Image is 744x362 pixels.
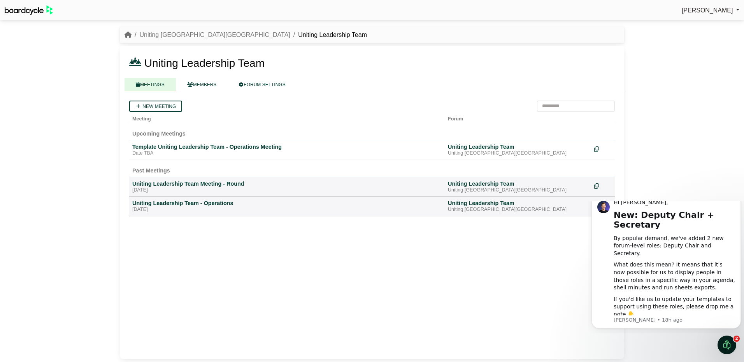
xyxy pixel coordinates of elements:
[718,336,736,354] iframe: Intercom live chat
[132,200,442,213] a: Uniting Leadership Team - Operations [DATE]
[25,94,147,117] div: If you'd like us to update your templates to support using these roles, please drop me a note 👇
[132,180,442,193] a: Uniting Leadership Team Meeting - Round [DATE]
[733,336,740,342] span: 2
[125,30,367,40] nav: breadcrumb
[132,187,442,193] div: [DATE]
[588,201,744,333] iframe: Intercom notifications message
[290,30,367,40] li: Uniting Leadership Team
[448,200,588,207] div: Uniting Leadership Team
[228,78,297,91] a: FORUM SETTINGS
[25,9,126,28] b: New: Deputy Chair + Secretary
[132,131,186,137] span: Upcoming Meetings
[448,187,588,193] div: Uniting [GEOGRAPHIC_DATA][GEOGRAPHIC_DATA]
[129,112,445,123] th: Meeting
[448,200,588,213] a: Uniting Leadership Team Uniting [GEOGRAPHIC_DATA][GEOGRAPHIC_DATA]
[448,180,588,187] div: Uniting Leadership Team
[144,57,265,69] span: Uniting Leadership Team
[5,5,53,15] img: BoardcycleBlackGreen-aaafeed430059cb809a45853b8cf6d952af9d84e6e89e1f1685b34bfd5cb7d64.svg
[132,143,442,157] a: Template Uniting Leadership Team - Operations Meeting Date TBA
[132,207,442,213] div: [DATE]
[132,150,442,157] div: Date TBA
[132,200,442,207] div: Uniting Leadership Team - Operations
[682,7,733,14] span: [PERSON_NAME]
[129,101,182,112] a: New meeting
[448,207,588,213] div: Uniting [GEOGRAPHIC_DATA][GEOGRAPHIC_DATA]
[25,33,147,56] div: By popular demand, we've added 2 new forum-level roles: Deputy Chair and Secretary.
[139,31,290,38] a: Uniting [GEOGRAPHIC_DATA][GEOGRAPHIC_DATA]
[594,143,612,154] div: Make a copy
[132,167,170,174] span: Past Meetings
[448,143,588,150] div: Uniting Leadership Team
[445,112,591,123] th: Forum
[594,200,612,210] div: Make a copy
[448,150,588,157] div: Uniting [GEOGRAPHIC_DATA][GEOGRAPHIC_DATA]
[125,78,176,91] a: MEETINGS
[448,180,588,193] a: Uniting Leadership Team Uniting [GEOGRAPHIC_DATA][GEOGRAPHIC_DATA]
[25,60,147,90] div: What does this mean? It means that it's now possible for us to display people in those roles in a...
[25,115,147,122] p: Message from Richard, sent 18h ago
[176,78,228,91] a: MEMBERS
[682,5,739,16] a: [PERSON_NAME]
[594,180,612,191] div: Make a copy
[132,180,442,187] div: Uniting Leadership Team Meeting - Round
[448,143,588,157] a: Uniting Leadership Team Uniting [GEOGRAPHIC_DATA][GEOGRAPHIC_DATA]
[132,143,442,150] div: Template Uniting Leadership Team - Operations Meeting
